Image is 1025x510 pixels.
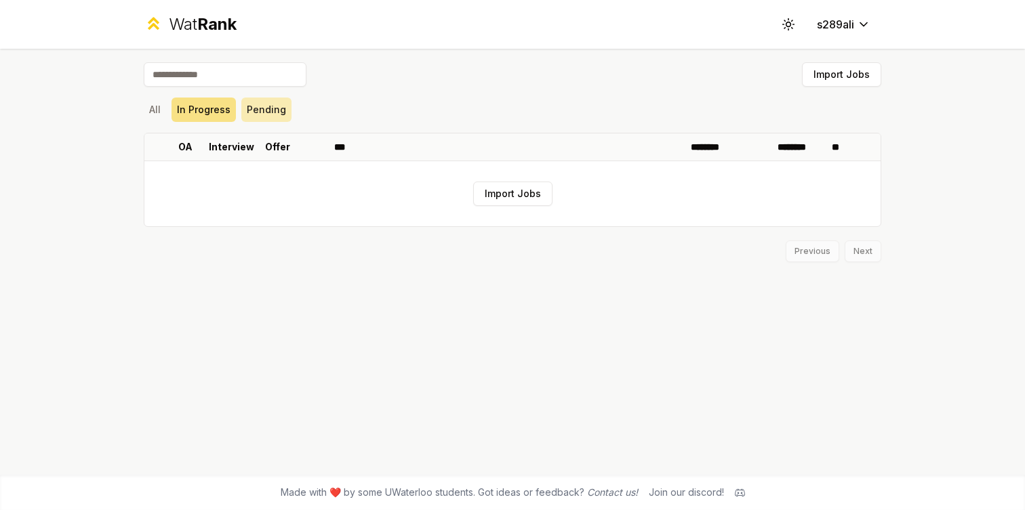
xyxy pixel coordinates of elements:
span: s289ali [817,16,854,33]
button: s289ali [806,12,881,37]
button: Import Jobs [473,182,552,206]
p: Interview [209,140,254,154]
div: Join our discord! [649,486,724,499]
button: In Progress [172,98,236,122]
button: Pending [241,98,292,122]
button: All [144,98,166,122]
p: OA [178,140,193,154]
button: Import Jobs [802,62,881,87]
a: Contact us! [587,486,638,498]
span: Made with ❤️ by some UWaterloo students. Got ideas or feedback? [281,486,638,499]
p: Offer [265,140,290,154]
span: Rank [197,14,237,34]
div: Wat [169,14,237,35]
a: WatRank [144,14,237,35]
